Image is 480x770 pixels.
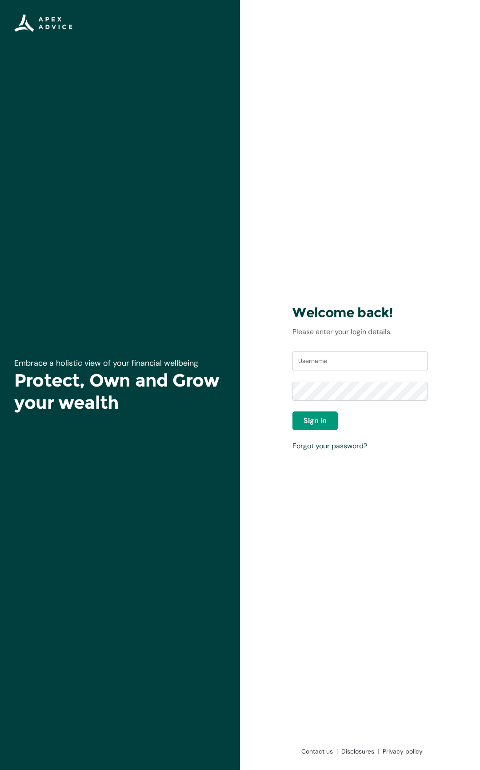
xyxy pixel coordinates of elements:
[292,304,428,321] h3: Welcome back!
[292,411,338,430] button: Sign in
[14,369,226,414] h1: Protect, Own and Grow your wealth
[14,358,198,368] span: Embrace a holistic view of your financial wellbeing
[379,747,423,756] a: Privacy policy
[292,327,428,337] p: Please enter your login details.
[338,747,379,756] a: Disclosures
[304,415,327,426] span: Sign in
[292,351,428,371] input: Username
[292,441,367,451] a: Forgot your password?
[14,14,72,32] img: Apex Advice Group
[298,747,338,756] a: Contact us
